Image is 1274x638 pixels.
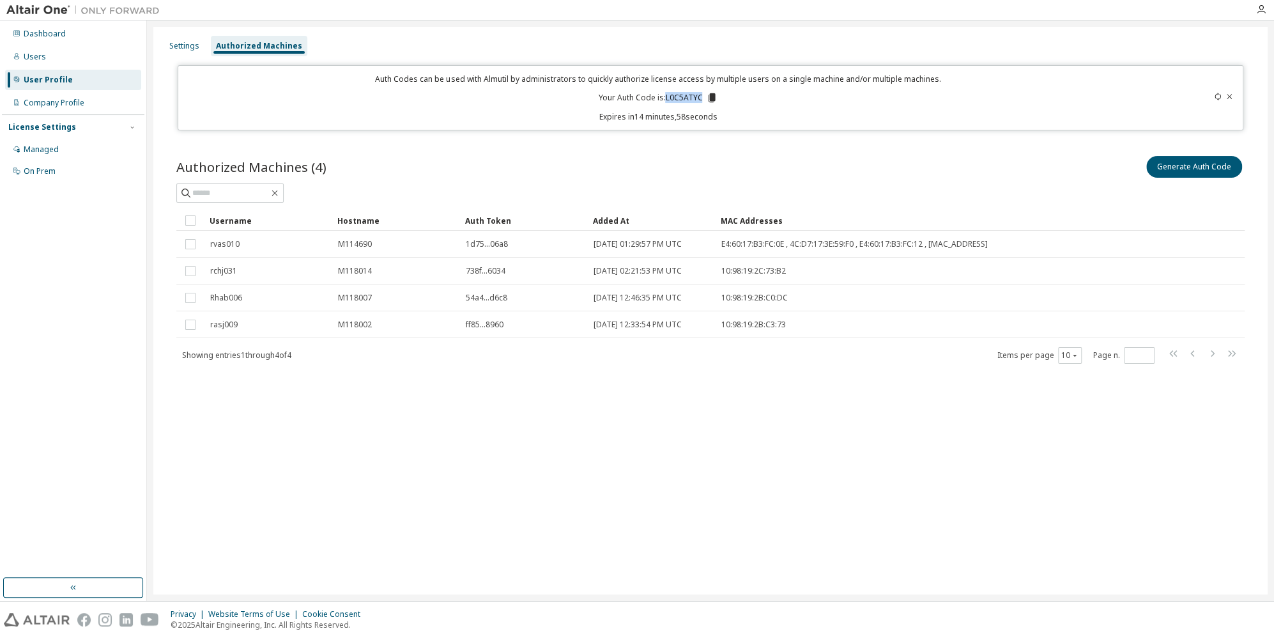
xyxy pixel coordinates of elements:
[466,320,503,330] span: ff85...8960
[171,619,368,630] p: © 2025 Altair Engineering, Inc. All Rights Reserved.
[186,111,1130,122] p: Expires in 14 minutes, 58 seconds
[465,210,583,231] div: Auth Token
[721,266,786,276] span: 10:98:19:2C:73:B2
[1093,347,1155,364] span: Page n.
[8,122,76,132] div: License Settings
[24,75,73,85] div: User Profile
[721,210,1110,231] div: MAC Addresses
[210,293,242,303] span: Rhab006
[1146,156,1242,178] button: Generate Auth Code
[466,293,507,303] span: 54a4...d6c8
[598,92,718,104] p: Your Auth Code is: L0C5ATYC
[182,350,291,361] span: Showing entries 1 through 4 of 4
[302,609,368,619] div: Cookie Consent
[24,29,66,39] div: Dashboard
[997,347,1082,364] span: Items per page
[208,609,302,619] div: Website Terms of Use
[338,239,372,249] span: M114690
[171,609,208,619] div: Privacy
[24,52,46,62] div: Users
[594,266,682,276] span: [DATE] 02:21:53 PM UTC
[176,158,326,176] span: Authorized Machines (4)
[594,293,682,303] span: [DATE] 12:46:35 PM UTC
[466,239,508,249] span: 1d75...06a8
[210,266,237,276] span: rchj031
[141,613,159,626] img: youtube.svg
[77,613,91,626] img: facebook.svg
[210,320,238,330] span: rasj009
[338,266,372,276] span: M118014
[119,613,133,626] img: linkedin.svg
[4,613,70,626] img: altair_logo.svg
[24,166,56,176] div: On Prem
[24,144,59,155] div: Managed
[98,613,112,626] img: instagram.svg
[1061,350,1078,361] button: 10
[338,320,372,330] span: M118002
[338,293,372,303] span: M118007
[594,239,682,249] span: [DATE] 01:29:57 PM UTC
[6,4,166,17] img: Altair One
[210,210,327,231] div: Username
[210,239,240,249] span: rvas010
[24,98,84,108] div: Company Profile
[594,320,682,330] span: [DATE] 12:33:54 PM UTC
[721,320,786,330] span: 10:98:19:2B:C3:73
[721,293,788,303] span: 10:98:19:2B:C0:DC
[721,239,988,249] span: E4:60:17:B3:FC:0E , 4C:D7:17:3E:59:F0 , E4:60:17:B3:FC:12 , [MAC_ADDRESS]
[186,74,1130,84] p: Auth Codes can be used with Almutil by administrators to quickly authorize license access by mult...
[337,210,455,231] div: Hostname
[593,210,710,231] div: Added At
[466,266,505,276] span: 738f...6034
[169,41,199,51] div: Settings
[216,41,302,51] div: Authorized Machines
